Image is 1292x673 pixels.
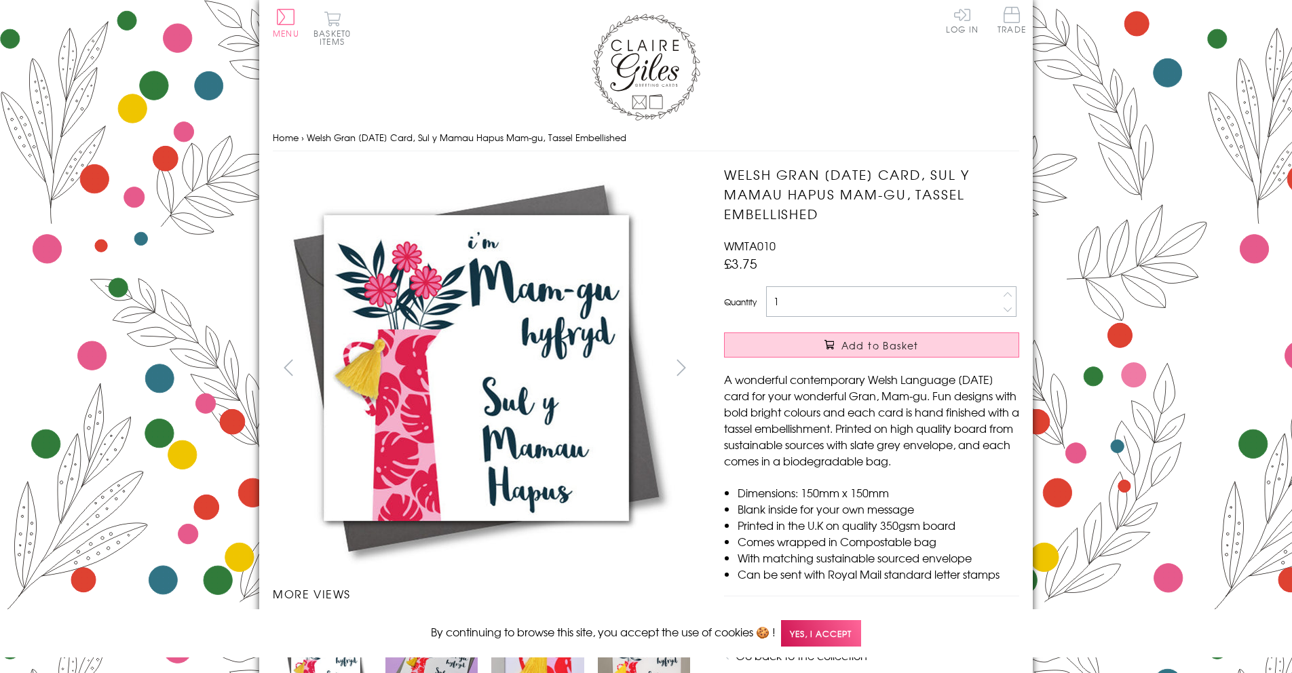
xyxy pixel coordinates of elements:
[592,14,700,121] img: Claire Giles Greetings Cards
[320,27,351,47] span: 0 items
[313,11,351,45] button: Basket0 items
[273,352,303,383] button: prev
[946,7,978,33] a: Log In
[273,131,299,144] a: Home
[738,484,1019,501] li: Dimensions: 150mm x 150mm
[738,550,1019,566] li: With matching sustainable sourced envelope
[697,165,1104,572] img: Welsh Gran Mother's Day Card, Sul y Mamau Hapus Mam-gu, Tassel Embellished
[724,165,1019,223] h1: Welsh Gran [DATE] Card, Sul y Mamau Hapus Mam-gu, Tassel Embellished
[724,296,757,308] label: Quantity
[273,124,1019,152] nav: breadcrumbs
[307,131,626,144] span: Welsh Gran [DATE] Card, Sul y Mamau Hapus Mam-gu, Tassel Embellished
[781,620,861,647] span: Yes, I accept
[273,585,697,602] h3: More views
[724,254,757,273] span: £3.75
[666,352,697,383] button: next
[997,7,1026,33] span: Trade
[738,501,1019,517] li: Blank inside for your own message
[738,566,1019,582] li: Can be sent with Royal Mail standard letter stamps
[841,339,919,352] span: Add to Basket
[273,165,680,572] img: Welsh Gran Mother's Day Card, Sul y Mamau Hapus Mam-gu, Tassel Embellished
[738,533,1019,550] li: Comes wrapped in Compostable bag
[273,27,299,39] span: Menu
[273,9,299,37] button: Menu
[738,517,1019,533] li: Printed in the U.K on quality 350gsm board
[724,237,776,254] span: WMTA010
[997,7,1026,36] a: Trade
[724,332,1019,358] button: Add to Basket
[724,371,1019,469] p: A wonderful contemporary Welsh Language [DATE] card for your wonderful Gran, Mam-gu. Fun designs ...
[301,131,304,144] span: ›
